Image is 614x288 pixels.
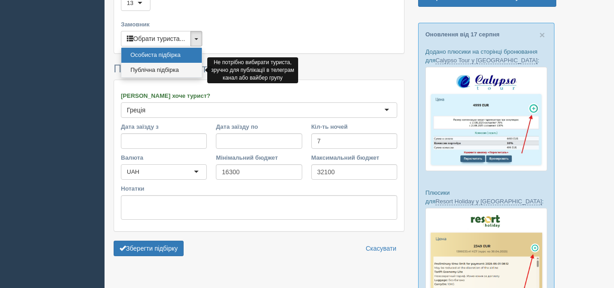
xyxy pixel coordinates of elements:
label: Валюта [121,153,207,162]
label: Мінімальний бюджет [216,153,302,162]
button: Зберегти підбірку [114,241,184,256]
div: Не потрібно вибирати туриста, зручно для публікації в телеграм канал або вайбер групу [207,57,298,83]
a: Публічна підбірка [121,63,202,78]
label: [PERSON_NAME] хоче турист? [121,91,397,100]
label: Дата заїзду з [121,122,207,131]
a: Calypso Tour у [GEOGRAPHIC_DATA] [435,57,538,64]
div: UAH [127,167,139,177]
a: Особиста підбірка [121,48,202,63]
span: × [539,30,545,40]
a: Оновлення від 17 серпня [425,31,499,38]
label: Замовник [121,20,397,29]
label: Кіл-ть ночей [311,122,397,131]
input: 7-10 або 7,10,14 [311,133,397,149]
img: calypso-tour-proposal-crm-for-travel-agency.jpg [425,67,547,171]
label: Максимальний бюджет [311,153,397,162]
p: Додано плюсики на сторінці бронювання для : [425,47,547,65]
span: Побажання туриста [114,62,213,75]
a: Скасувати [360,241,402,256]
label: Дата заїзду по [216,122,302,131]
label: Нотатки [121,184,397,193]
p: Плюсики для : [425,188,547,206]
a: Resort Holiday у [GEOGRAPHIC_DATA] [435,198,542,205]
button: Обрати туриста... [121,31,191,46]
div: Греція [127,106,145,115]
button: Close [539,30,545,40]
